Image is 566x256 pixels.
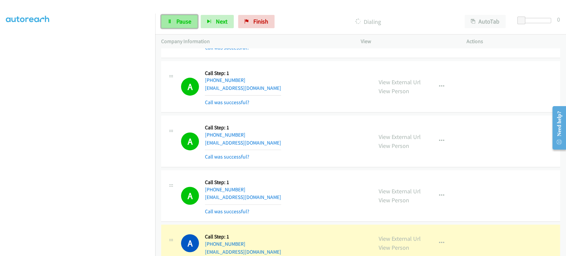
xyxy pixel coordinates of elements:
[379,235,421,242] a: View External Url
[283,17,453,26] p: Dialing
[205,233,281,240] h5: Call Step: 1
[205,140,281,146] a: [EMAIL_ADDRESS][DOMAIN_NAME]
[216,18,227,25] span: Next
[181,78,199,96] h1: A
[557,15,560,24] div: 0
[201,15,234,28] button: Next
[176,18,191,25] span: Pause
[205,124,281,131] h5: Call Step: 1
[379,187,421,195] a: View External Url
[181,187,199,205] h1: A
[379,142,409,150] a: View Person
[205,132,245,138] a: [PHONE_NUMBER]
[465,15,506,28] button: AutoTab
[379,78,421,86] a: View External Url
[205,194,281,200] a: [EMAIL_ADDRESS][DOMAIN_NAME]
[205,208,249,215] a: Call was successful?
[161,37,349,45] p: Company Information
[379,87,409,95] a: View Person
[205,70,281,77] h5: Call Step: 1
[181,132,199,150] h1: A
[379,244,409,251] a: View Person
[205,249,281,255] a: [EMAIL_ADDRESS][DOMAIN_NAME]
[361,37,455,45] p: View
[205,154,249,160] a: Call was successful?
[205,99,249,105] a: Call was successful?
[181,234,199,252] h1: A
[253,18,268,25] span: Finish
[238,15,275,28] a: Finish
[205,179,281,186] h5: Call Step: 1
[379,133,421,141] a: View External Url
[161,15,198,28] a: Pause
[205,85,281,91] a: [EMAIL_ADDRESS][DOMAIN_NAME]
[379,196,409,204] a: View Person
[205,241,245,247] a: [PHONE_NUMBER]
[205,77,245,83] a: [PHONE_NUMBER]
[521,18,551,23] div: Delay between calls (in seconds)
[205,186,245,193] a: [PHONE_NUMBER]
[466,37,560,45] p: Actions
[547,101,566,154] iframe: Resource Center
